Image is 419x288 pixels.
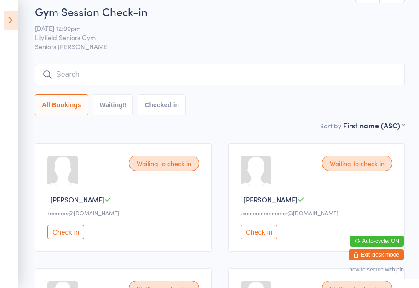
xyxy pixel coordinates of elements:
button: Exit kiosk mode [349,249,404,260]
div: First name (ASC) [343,120,405,130]
span: [DATE] 12:00pm [35,23,390,33]
input: Search [35,64,405,85]
button: Check in [241,225,277,239]
h2: Gym Session Check-in [35,4,405,19]
div: Waiting to check in [129,156,199,171]
label: Sort by [320,121,341,130]
button: Check in [47,225,84,239]
button: Auto-cycle: ON [350,236,404,247]
div: t••••••s@[DOMAIN_NAME] [47,209,202,217]
span: Seniors [PERSON_NAME] [35,42,405,51]
button: how to secure with pin [349,266,404,273]
span: Lilyfield Seniors Gym [35,33,390,42]
span: [PERSON_NAME] [50,195,104,204]
div: Waiting to check in [322,156,392,171]
div: 6 [123,101,126,109]
button: Checked in [138,94,186,115]
button: All Bookings [35,94,88,115]
button: Waiting6 [93,94,133,115]
span: [PERSON_NAME] [243,195,298,204]
div: b•••••••••••••••s@[DOMAIN_NAME] [241,209,395,217]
